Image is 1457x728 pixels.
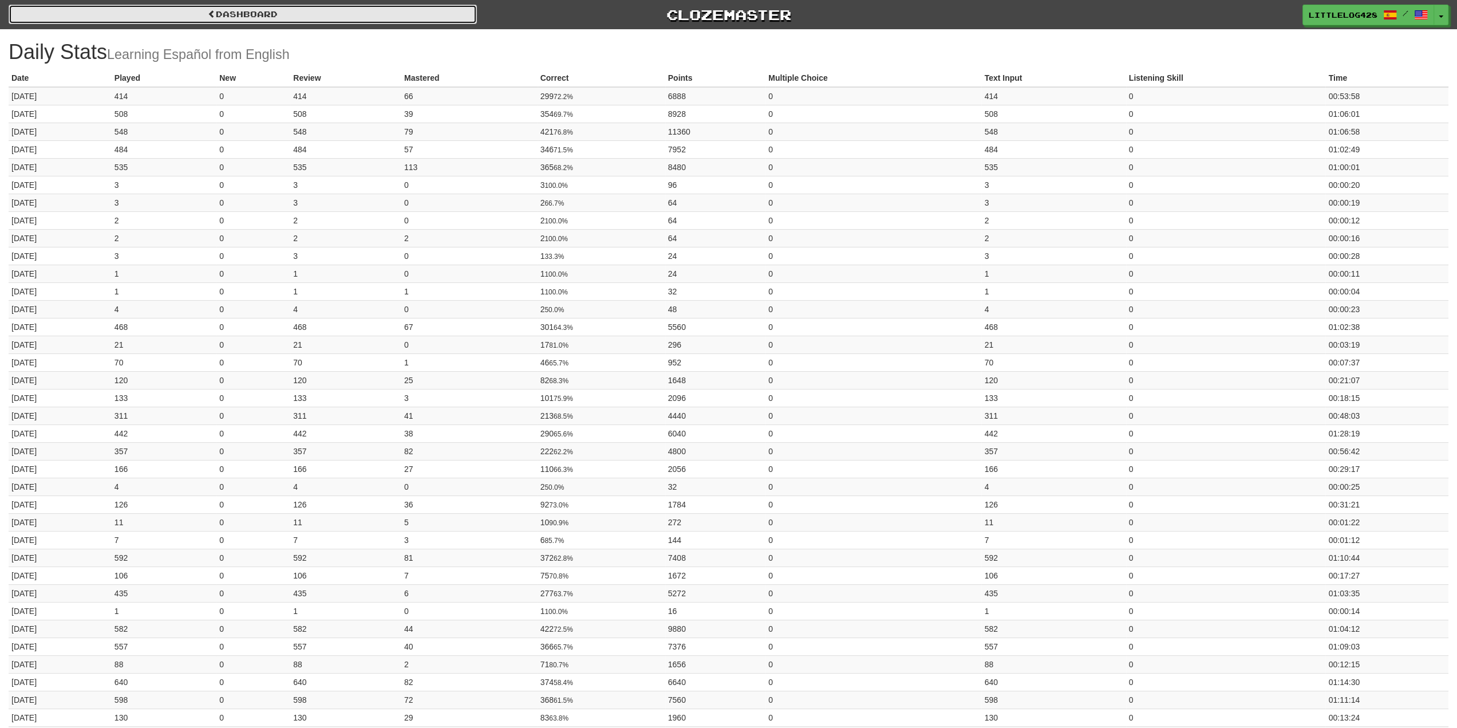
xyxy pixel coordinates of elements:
td: 357 [981,442,1126,460]
td: 0 [401,478,538,495]
td: [DATE] [9,140,112,158]
td: 21 [981,336,1126,353]
td: 00:21:07 [1325,371,1448,389]
td: 508 [290,105,401,123]
td: 4 [981,478,1126,495]
td: 2 [290,229,401,247]
td: 0 [216,389,290,407]
small: 71.5% [554,146,573,154]
td: 0 [765,247,981,265]
th: Points [665,69,766,87]
td: 365 [538,158,665,176]
td: 0 [216,229,290,247]
small: 62.2% [554,448,573,456]
a: Dashboard [9,5,477,24]
td: 0 [765,194,981,211]
td: 101 [538,389,665,407]
td: 96 [665,176,766,194]
td: 25 [401,371,538,389]
small: 33.3% [544,253,564,261]
td: 414 [112,87,216,105]
td: 421 [538,123,665,140]
td: 301 [538,318,665,336]
td: [DATE] [9,460,112,478]
td: 0 [216,318,290,336]
a: LittleLog428 / [1302,5,1434,25]
td: [DATE] [9,282,112,300]
td: 120 [981,371,1126,389]
td: 0 [216,442,290,460]
td: 8928 [665,105,766,123]
td: 64 [665,194,766,211]
td: 414 [290,87,401,105]
td: 0 [765,176,981,194]
td: 3 [401,389,538,407]
td: 0 [1126,478,1326,495]
td: 126 [290,495,401,513]
td: 5560 [665,318,766,336]
td: 3 [112,176,216,194]
td: 414 [981,87,1126,105]
small: Learning Español from English [107,47,290,62]
td: 3 [538,176,665,194]
td: 70 [112,353,216,371]
td: 0 [401,194,538,211]
td: 70 [290,353,401,371]
td: 57 [401,140,538,158]
td: 213 [538,407,665,424]
td: 2 [401,229,538,247]
td: 3 [112,247,216,265]
small: 68.5% [554,412,573,420]
td: 311 [112,407,216,424]
td: 166 [981,460,1126,478]
td: 0 [216,282,290,300]
small: 65.6% [554,430,573,438]
td: 01:06:58 [1325,123,1448,140]
td: 0 [216,194,290,211]
td: 0 [1126,336,1326,353]
td: 00:00:16 [1325,229,1448,247]
td: [DATE] [9,105,112,123]
td: 3 [981,247,1126,265]
small: 100.0% [544,182,567,190]
td: 0 [1126,442,1326,460]
td: 0 [401,300,538,318]
td: 484 [981,140,1126,158]
td: 0 [216,478,290,495]
td: 0 [765,282,981,300]
th: Time [1325,69,1448,87]
td: 0 [216,460,290,478]
td: 0 [1126,87,1326,105]
td: 0 [216,140,290,158]
td: 4 [112,300,216,318]
th: Listening Skill [1126,69,1326,87]
small: 72.2% [554,93,573,101]
td: 0 [1126,247,1326,265]
td: 0 [765,105,981,123]
td: 00:00:12 [1325,211,1448,229]
td: 7952 [665,140,766,158]
td: 0 [765,478,981,495]
th: Multiple Choice [765,69,981,87]
td: 346 [538,140,665,158]
td: 508 [981,105,1126,123]
td: 0 [216,105,290,123]
td: 64 [665,229,766,247]
td: 11360 [665,123,766,140]
td: 1648 [665,371,766,389]
td: 113 [401,158,538,176]
td: 0 [765,353,981,371]
td: 0 [1126,389,1326,407]
td: 1 [112,265,216,282]
td: 0 [216,123,290,140]
td: 0 [216,407,290,424]
td: 166 [112,460,216,478]
td: 21 [112,336,216,353]
td: 32 [665,478,766,495]
td: 00:00:20 [1325,176,1448,194]
td: 0 [1126,300,1326,318]
td: 6040 [665,424,766,442]
td: 41 [401,407,538,424]
td: [DATE] [9,211,112,229]
td: 0 [1126,211,1326,229]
